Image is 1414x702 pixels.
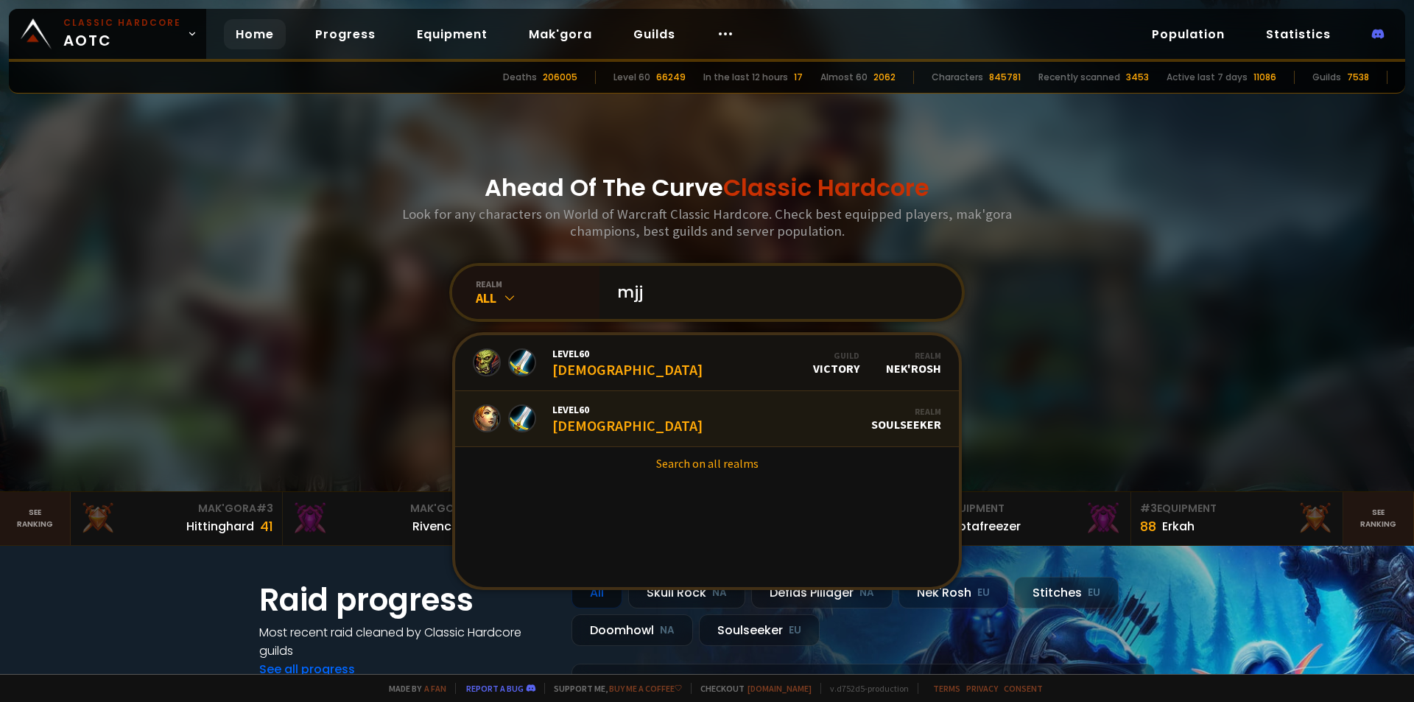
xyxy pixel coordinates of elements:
span: Classic Hardcore [723,171,929,204]
small: EU [977,586,990,600]
div: Rivench [412,517,459,536]
div: Nek'Rosh [886,350,941,376]
a: See all progress [259,661,355,678]
div: Nek'Rosh [898,577,1008,608]
div: [DEMOGRAPHIC_DATA] [552,403,703,435]
span: v. d752d5 - production [820,683,909,694]
div: Soulseeker [699,614,820,646]
div: Hittinghard [186,517,254,536]
input: Search a character... [608,266,944,319]
h3: Look for any characters on World of Warcraft Classic Hardcore. Check best equipped players, mak'g... [396,206,1018,239]
div: Equipment [928,501,1122,516]
div: Level 60 [613,71,650,84]
div: 206005 [543,71,577,84]
div: Guilds [1312,71,1341,84]
div: Stitches [1014,577,1119,608]
a: Mak'gora [517,19,604,49]
h1: Ahead Of The Curve [485,170,929,206]
div: 66249 [656,71,686,84]
div: Notafreezer [950,517,1021,536]
div: Victory [813,350,859,376]
div: realm [476,278,599,289]
div: Soulseeker [871,406,941,432]
div: In the last 12 hours [703,71,788,84]
div: Characters [932,71,983,84]
a: Consent [1004,683,1043,694]
a: Terms [933,683,960,694]
small: NA [712,586,727,600]
h1: Raid progress [259,577,554,623]
div: Active last 7 days [1167,71,1248,84]
small: NA [859,586,874,600]
div: 41 [260,516,273,536]
a: Equipment [405,19,499,49]
div: All [571,577,622,608]
h4: Most recent raid cleaned by Classic Hardcore guilds [259,623,554,660]
div: Skull Rock [628,577,745,608]
div: Mak'Gora [292,501,485,516]
div: 17 [794,71,803,84]
div: [DEMOGRAPHIC_DATA] [552,347,703,379]
a: a fan [424,683,446,694]
div: 3453 [1126,71,1149,84]
a: Buy me a coffee [609,683,682,694]
a: Seeranking [1343,492,1414,545]
a: Report a bug [466,683,524,694]
div: Erkah [1162,517,1195,536]
a: Guilds [622,19,687,49]
a: Statistics [1254,19,1343,49]
div: 7538 [1347,71,1369,84]
div: Doomhowl [571,614,693,646]
a: Classic HardcoreAOTC [9,9,206,59]
div: Guild [813,350,859,361]
small: Classic Hardcore [63,16,181,29]
a: Level60[DEMOGRAPHIC_DATA]GuildVictoryRealmNek'Rosh [455,335,959,391]
div: Realm [871,406,941,417]
div: Recently scanned [1038,71,1120,84]
div: Equipment [1140,501,1334,516]
div: Realm [886,350,941,361]
a: Level60[DEMOGRAPHIC_DATA]RealmSoulseeker [455,391,959,447]
div: Almost 60 [820,71,868,84]
div: 2062 [873,71,896,84]
a: Progress [303,19,387,49]
a: [DOMAIN_NAME] [748,683,812,694]
small: EU [789,623,801,638]
div: Defias Pillager [751,577,893,608]
span: AOTC [63,16,181,52]
span: Made by [380,683,446,694]
div: All [476,289,599,306]
span: Checkout [691,683,812,694]
a: #3Equipment88Erkah [1131,492,1343,545]
span: # 3 [256,501,273,516]
div: 11086 [1253,71,1276,84]
small: EU [1088,586,1100,600]
a: Search on all realms [455,447,959,480]
span: Level 60 [552,347,703,360]
small: NA [660,623,675,638]
a: Privacy [966,683,998,694]
a: Home [224,19,286,49]
div: 845781 [989,71,1021,84]
span: # 3 [1140,501,1157,516]
div: Deaths [503,71,537,84]
a: Mak'Gora#2Rivench100 [283,492,495,545]
a: Mak'Gora#3Hittinghard41 [71,492,283,545]
a: Population [1140,19,1237,49]
div: Mak'Gora [80,501,273,516]
div: 88 [1140,516,1156,536]
span: Support me, [544,683,682,694]
span: Level 60 [552,403,703,416]
a: #2Equipment88Notafreezer [919,492,1131,545]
